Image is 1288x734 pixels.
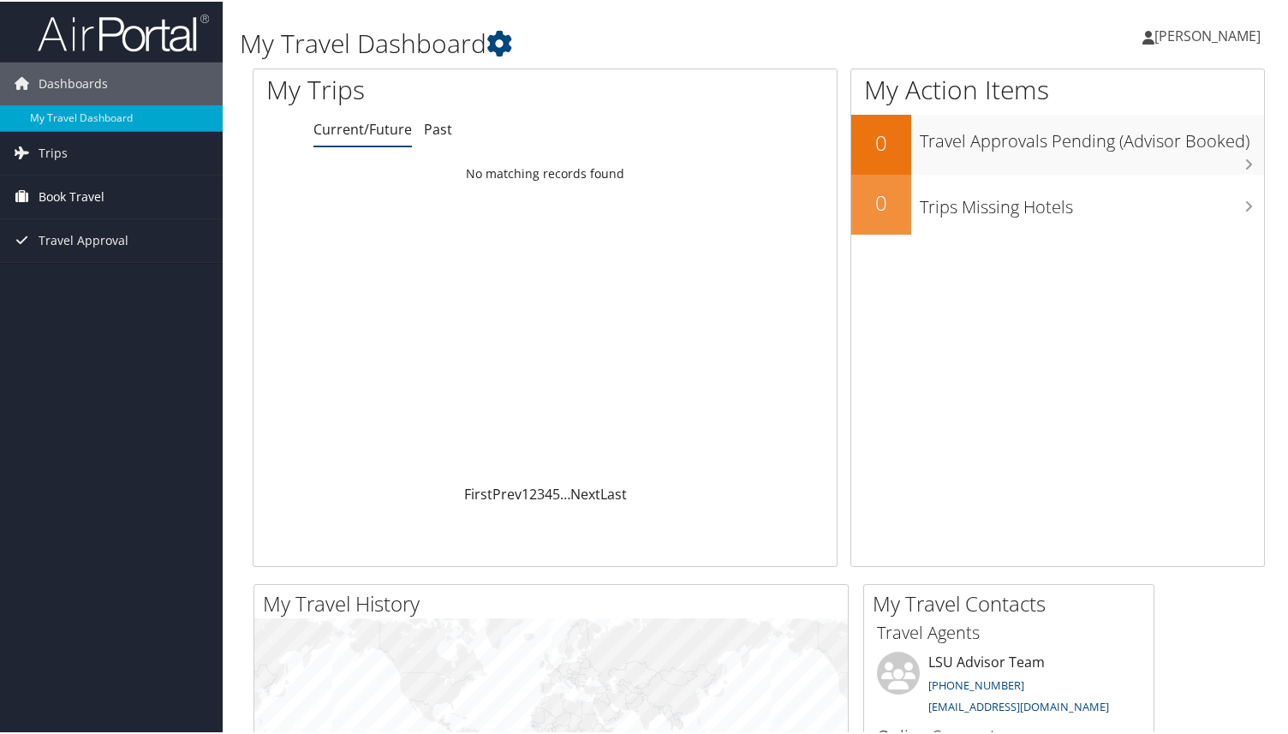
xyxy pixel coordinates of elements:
h3: Travel Approvals Pending (Advisor Booked) [920,119,1264,152]
a: [EMAIL_ADDRESS][DOMAIN_NAME] [928,697,1109,713]
a: Past [424,118,452,137]
h3: Trips Missing Hotels [920,185,1264,218]
h2: 0 [851,187,911,216]
a: [PERSON_NAME] [1142,9,1278,60]
a: Current/Future [313,118,412,137]
span: [PERSON_NAME] [1154,25,1261,44]
a: [PHONE_NUMBER] [928,676,1024,691]
a: 4 [545,483,552,502]
span: Book Travel [39,174,104,217]
a: Prev [492,483,522,502]
h3: Travel Agents [877,619,1141,643]
a: 1 [522,483,529,502]
li: LSU Advisor Team [868,650,1149,720]
span: Travel Approval [39,218,128,260]
td: No matching records found [253,157,837,188]
img: airportal-logo.png [38,11,209,51]
a: Last [600,483,627,502]
a: 2 [529,483,537,502]
h2: 0 [851,127,911,156]
h1: My Trips [266,70,581,106]
h1: My Travel Dashboard [240,24,932,60]
a: 0Travel Approvals Pending (Advisor Booked) [851,113,1264,173]
span: … [560,483,570,502]
span: Trips [39,130,68,173]
span: Dashboards [39,61,108,104]
a: 0Trips Missing Hotels [851,173,1264,233]
h2: My Travel Contacts [873,588,1154,617]
a: Next [570,483,600,502]
h1: My Action Items [851,70,1264,106]
a: First [464,483,492,502]
a: 3 [537,483,545,502]
h2: My Travel History [263,588,848,617]
a: 5 [552,483,560,502]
